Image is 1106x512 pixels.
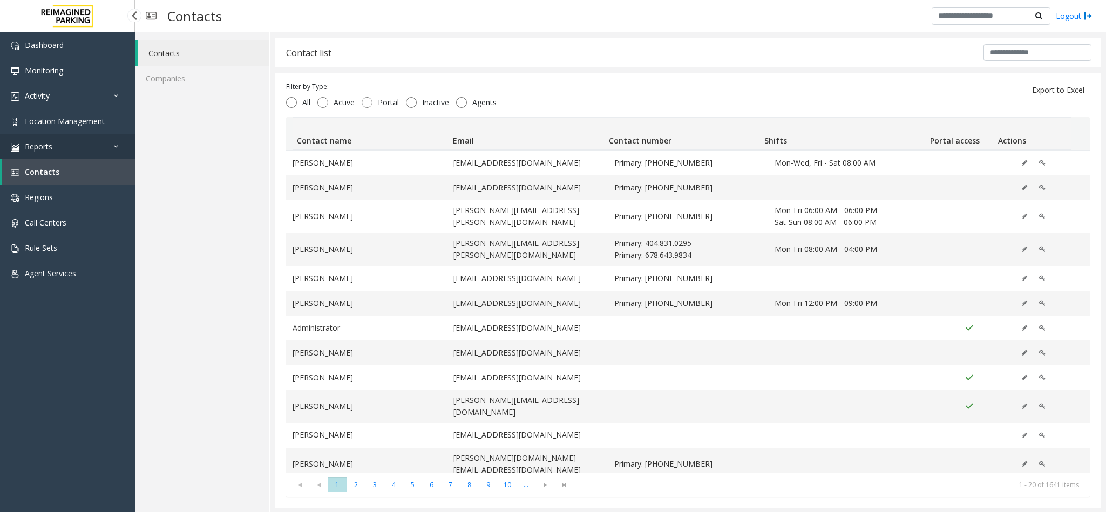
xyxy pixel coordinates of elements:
td: [PERSON_NAME] [286,448,447,481]
span: Go to the next page [535,477,554,493]
span: Page 9 [479,477,498,492]
span: Primary: 404-688-6492 [614,182,762,194]
span: Primary: 404-597-0824 [614,157,762,169]
button: Edit (disabled) [1016,456,1033,472]
span: Activity [25,91,50,101]
td: [PERSON_NAME] [286,266,447,291]
td: [PERSON_NAME][DOMAIN_NAME][EMAIL_ADDRESS][DOMAIN_NAME] [447,448,608,481]
td: [PERSON_NAME] [286,390,447,423]
a: Logout [1056,10,1093,22]
span: Primary: 404-536-4923 [614,272,762,284]
span: Page 7 [441,477,460,492]
img: 'icon' [11,92,19,101]
span: Primary: 678.643.9834 [614,249,762,261]
span: Mon-Fri 06:00 AM - 06:00 PM [775,204,922,216]
td: [EMAIL_ADDRESS][DOMAIN_NAME] [447,266,608,291]
span: Location Management [25,116,105,126]
img: 'icon' [11,194,19,202]
span: Inactive [417,97,454,108]
button: Edit (disabled) [1016,320,1033,336]
td: [EMAIL_ADDRESS][DOMAIN_NAME] [447,423,608,448]
span: Go to the last page [554,477,573,493]
button: Edit (disabled) [1016,295,1033,311]
input: Inactive [406,97,417,108]
a: Contacts [138,40,269,66]
span: Page 1 [328,477,347,492]
img: 'icon' [11,168,19,177]
span: Rule Sets [25,243,57,253]
button: Edit Portal Access (disabled) [1033,398,1051,414]
button: Edit (disabled) [1016,208,1033,224]
button: Edit Portal Access (disabled) [1033,427,1051,443]
td: [EMAIL_ADDRESS][DOMAIN_NAME] [447,151,608,175]
span: Primary: 205-451-2567 [614,297,762,309]
button: Edit (disabled) [1016,180,1033,196]
button: Edit Portal Access (disabled) [1033,345,1051,361]
span: Page 3 [365,477,384,492]
span: Primary: 404-772-7811 [614,458,762,470]
th: Actions [994,118,1071,150]
button: Edit (disabled) [1016,270,1033,286]
td: [PERSON_NAME] [286,291,447,316]
span: Monitoring [25,65,63,76]
img: Portal Access Active [965,324,974,332]
span: Page 2 [347,477,365,492]
button: Edit Portal Access (disabled) [1033,208,1051,224]
span: Page 11 [517,477,535,492]
button: Edit (disabled) [1016,427,1033,443]
kendo-pager-info: 1 - 20 of 1641 items [580,480,1079,489]
td: [PERSON_NAME] [286,200,447,233]
button: Edit (disabled) [1016,345,1033,361]
th: Contact name [293,118,449,150]
a: Companies [135,66,269,91]
button: Edit Portal Access (disabled) [1033,155,1051,171]
img: 'icon' [11,143,19,152]
td: [PERSON_NAME][EMAIL_ADDRESS][PERSON_NAME][DOMAIN_NAME] [447,200,608,233]
span: Agent Services [25,268,76,278]
span: Portal [372,97,404,108]
td: [PERSON_NAME] [286,423,447,448]
span: Page 5 [403,477,422,492]
button: Edit Portal Access (disabled) [1033,295,1051,311]
button: Export to Excel [1026,81,1091,99]
img: 'icon' [11,244,19,253]
td: [PERSON_NAME] [286,233,447,266]
img: 'icon' [11,270,19,278]
span: Sat-Sun 08:00 AM - 06:00 PM [775,216,922,228]
input: Agents [456,97,467,108]
button: Edit Portal Access (disabled) [1033,320,1051,336]
button: Edit Portal Access (disabled) [1033,180,1051,196]
td: [PERSON_NAME][EMAIL_ADDRESS][PERSON_NAME][DOMAIN_NAME] [447,233,608,266]
span: Primary: 404.831.0295 [614,237,762,249]
td: [EMAIL_ADDRESS][DOMAIN_NAME] [447,291,608,316]
img: pageIcon [146,3,157,29]
img: 'icon' [11,118,19,126]
td: [PERSON_NAME] [286,175,447,200]
td: [EMAIL_ADDRESS][DOMAIN_NAME] [447,340,608,365]
span: Mon-Wed, Fri - Sat 08:00 AM [775,157,922,169]
span: Primary: 404-409-1757 [614,210,762,222]
span: Page 10 [498,477,517,492]
div: Filter by Type: [286,82,502,92]
td: [EMAIL_ADDRESS][DOMAIN_NAME] [447,316,608,340]
span: Mon-Fri 08:00 AM - 04:00 PM [775,243,922,255]
img: Portal Access Active [965,373,974,382]
td: [PERSON_NAME] [286,365,447,390]
td: Administrator [286,316,447,340]
span: Reports [25,141,52,152]
button: Edit Portal Access (disabled) [1033,370,1051,386]
img: 'icon' [11,67,19,76]
input: All [286,97,297,108]
td: [PERSON_NAME][EMAIL_ADDRESS][DOMAIN_NAME] [447,390,608,423]
th: Shifts [760,118,916,150]
button: Edit Portal Access (disabled) [1033,241,1051,257]
span: All [297,97,316,108]
span: Call Centers [25,217,66,228]
span: Regions [25,192,53,202]
span: Dashboard [25,40,64,50]
button: Edit (disabled) [1016,241,1033,257]
td: [EMAIL_ADDRESS][DOMAIN_NAME] [447,175,608,200]
th: Email [449,118,605,150]
button: Edit (disabled) [1016,155,1033,171]
img: 'icon' [11,219,19,228]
